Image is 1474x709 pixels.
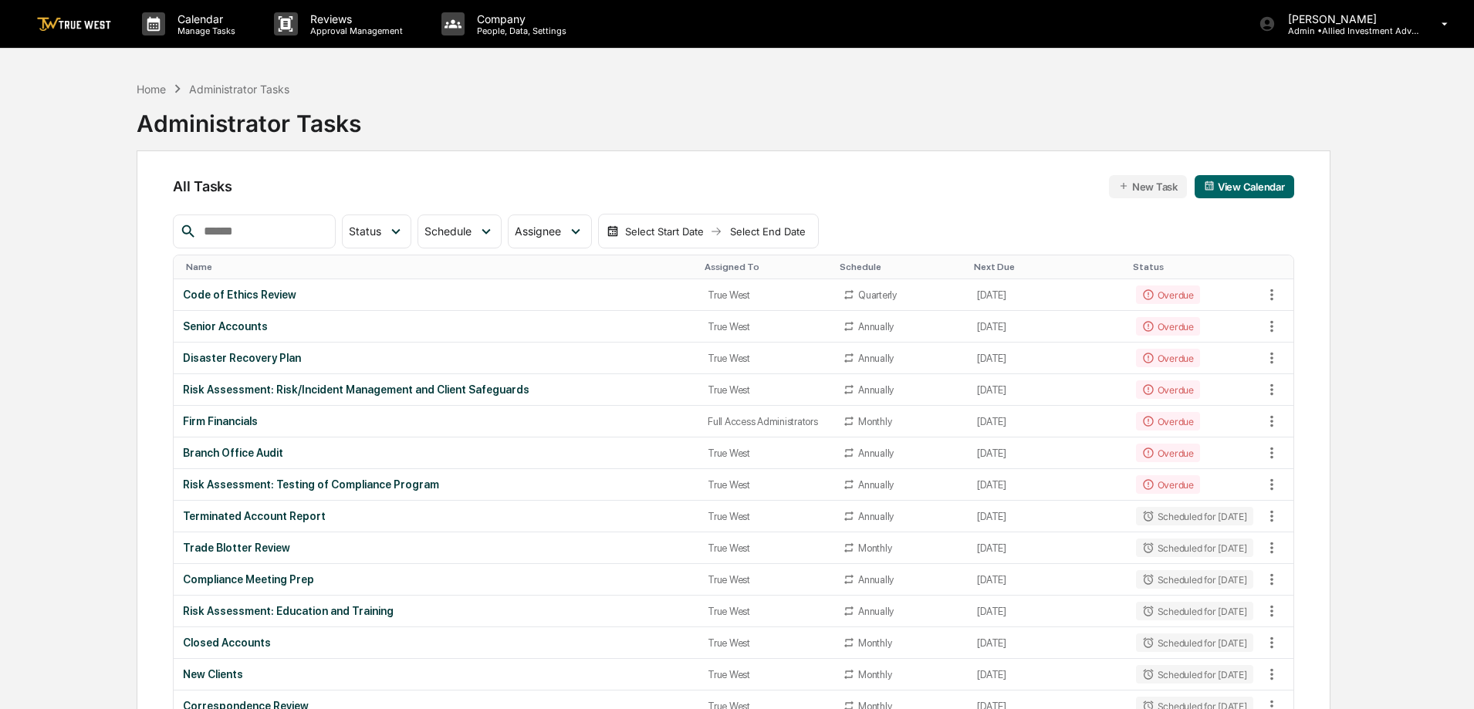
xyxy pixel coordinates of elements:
[968,596,1126,627] td: [DATE]
[1133,262,1256,272] div: Toggle SortBy
[165,12,243,25] p: Calendar
[1136,475,1200,494] div: Overdue
[183,447,689,459] div: Branch Office Audit
[183,573,689,586] div: Compliance Meeting Prep
[968,343,1126,374] td: [DATE]
[183,510,689,522] div: Terminated Account Report
[183,605,689,617] div: Risk Assessment: Education and Training
[858,637,891,649] div: Monthly
[708,669,824,680] div: True West
[1109,175,1187,198] button: New Task
[607,225,619,238] img: calendar
[708,353,824,364] div: True West
[708,384,824,396] div: True West
[622,225,707,238] div: Select Start Date
[183,636,689,649] div: Closed Accounts
[298,25,411,36] p: Approval Management
[349,225,381,238] span: Status
[1136,570,1253,589] div: Scheduled for [DATE]
[1136,633,1253,652] div: Scheduled for [DATE]
[968,469,1126,501] td: [DATE]
[515,225,561,238] span: Assignee
[968,627,1126,659] td: [DATE]
[858,511,894,522] div: Annually
[465,25,574,36] p: People, Data, Settings
[183,320,689,333] div: Senior Accounts
[1136,507,1253,525] div: Scheduled for [DATE]
[183,383,689,396] div: Risk Assessment: Risk/Incident Management and Client Safeguards
[968,532,1126,564] td: [DATE]
[708,447,824,459] div: True West
[1136,285,1200,304] div: Overdue
[1136,412,1200,430] div: Overdue
[858,416,891,427] div: Monthly
[708,479,824,491] div: True West
[1136,539,1253,557] div: Scheduled for [DATE]
[1136,317,1200,336] div: Overdue
[708,511,824,522] div: True West
[1136,602,1253,620] div: Scheduled for [DATE]
[858,479,894,491] div: Annually
[183,352,689,364] div: Disaster Recovery Plan
[840,262,962,272] div: Toggle SortBy
[858,384,894,396] div: Annually
[858,606,894,617] div: Annually
[858,321,894,333] div: Annually
[708,606,824,617] div: True West
[1136,444,1200,462] div: Overdue
[858,289,897,301] div: Quarterly
[705,262,827,272] div: Toggle SortBy
[183,668,689,680] div: New Clients
[968,374,1126,406] td: [DATE]
[165,25,243,36] p: Manage Tasks
[1276,25,1419,36] p: Admin • Allied Investment Advisors
[1204,181,1215,191] img: calendar
[183,289,689,301] div: Code of Ethics Review
[968,501,1126,532] td: [DATE]
[465,12,574,25] p: Company
[858,447,894,459] div: Annually
[1425,658,1466,700] iframe: Open customer support
[173,178,232,194] span: All Tasks
[37,17,111,32] img: logo
[858,574,894,586] div: Annually
[725,225,810,238] div: Select End Date
[189,83,289,96] div: Administrator Tasks
[424,225,472,238] span: Schedule
[298,12,411,25] p: Reviews
[708,321,824,333] div: True West
[968,659,1126,690] td: [DATE]
[858,353,894,364] div: Annually
[968,311,1126,343] td: [DATE]
[968,406,1126,437] td: [DATE]
[1276,12,1419,25] p: [PERSON_NAME]
[708,637,824,649] div: True West
[968,437,1126,469] td: [DATE]
[186,262,692,272] div: Toggle SortBy
[1195,175,1294,198] button: View Calendar
[183,478,689,491] div: Risk Assessment: Testing of Compliance Program
[1136,380,1200,399] div: Overdue
[1136,349,1200,367] div: Overdue
[974,262,1120,272] div: Toggle SortBy
[1263,262,1293,272] div: Toggle SortBy
[708,574,824,586] div: True West
[858,542,891,554] div: Monthly
[708,416,824,427] div: Full Access Administrators
[708,542,824,554] div: True West
[137,83,166,96] div: Home
[968,279,1126,311] td: [DATE]
[1136,665,1253,684] div: Scheduled for [DATE]
[708,289,824,301] div: True West
[183,415,689,427] div: Firm Financials
[710,225,722,238] img: arrow right
[858,669,891,680] div: Monthly
[968,564,1126,596] td: [DATE]
[137,97,361,137] div: Administrator Tasks
[183,542,689,554] div: Trade Blotter Review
